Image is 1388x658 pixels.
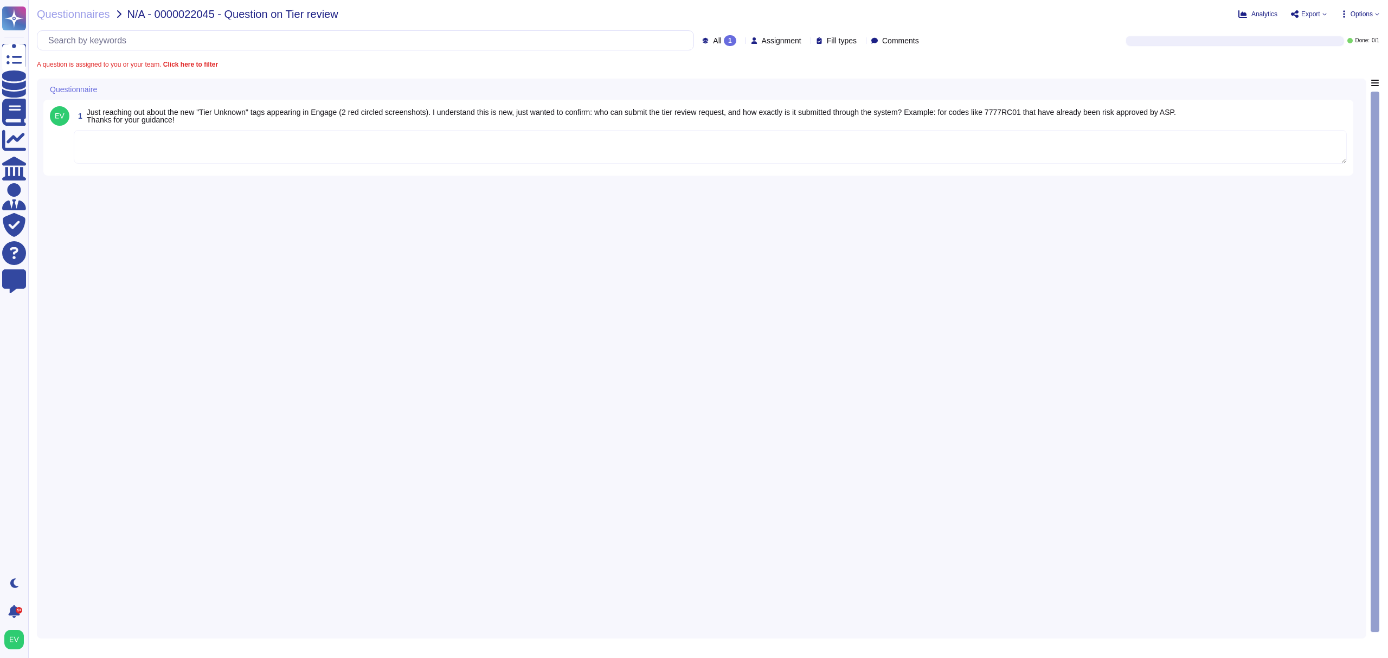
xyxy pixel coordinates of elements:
div: 9+ [16,607,22,614]
input: Search by keywords [43,31,693,50]
span: Comments [882,37,919,44]
span: Fill types [827,37,857,44]
button: user [2,628,31,651]
span: All [713,37,722,44]
b: Click here to filter [161,61,218,68]
span: Assignment [762,37,801,44]
button: Analytics [1238,10,1277,18]
span: 0 / 1 [1372,38,1379,43]
span: Questionnaire [50,86,97,93]
span: Done: [1355,38,1370,43]
img: user [4,630,24,649]
span: Analytics [1251,11,1277,17]
span: 1 [74,112,82,120]
span: Export [1301,11,1320,17]
span: Just reaching out about the new "Tier Unknown" tags appearing in Engage (2 red circled screenshot... [87,108,1176,124]
span: Options [1351,11,1373,17]
span: Questionnaires [37,9,110,20]
img: user [50,106,69,126]
span: A question is assigned to you or your team. [37,61,218,68]
span: N/A - 0000022045 - Question on Tier review [127,9,338,20]
div: 1 [724,35,736,46]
